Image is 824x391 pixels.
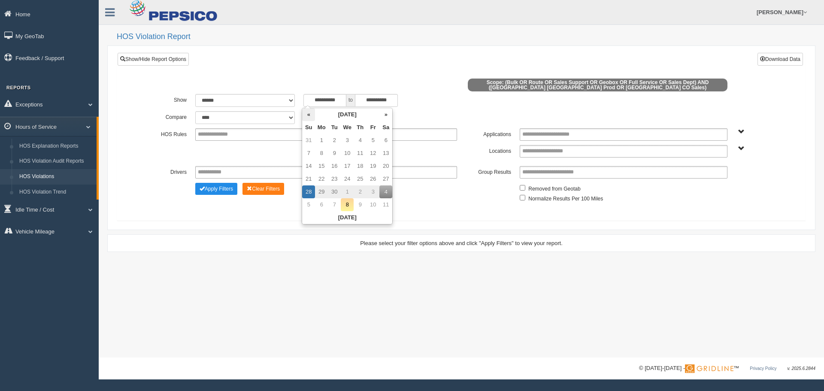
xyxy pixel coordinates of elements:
td: 14 [302,160,315,173]
div: © [DATE]-[DATE] - ™ [639,364,815,373]
td: 19 [367,160,379,173]
td: 23 [328,173,341,185]
button: Download Data [757,53,803,66]
td: 29 [315,185,328,198]
label: HOS Rules [137,128,191,139]
th: Mo [315,121,328,134]
th: [DATE] [315,108,379,121]
td: 17 [341,160,354,173]
td: 11 [354,147,367,160]
td: 1 [315,134,328,147]
td: 21 [302,173,315,185]
td: 5 [302,198,315,211]
label: Locations [461,145,515,155]
td: 4 [379,185,392,198]
td: 13 [379,147,392,160]
th: We [341,121,354,134]
td: 3 [367,185,379,198]
td: 5 [367,134,379,147]
img: Gridline [685,364,733,373]
label: Compare [137,111,191,121]
label: Show [137,94,191,104]
a: Privacy Policy [750,366,776,371]
td: 10 [341,147,354,160]
span: to [346,94,355,107]
a: Show/Hide Report Options [118,53,189,66]
a: HOS Violation Trend [15,185,97,200]
td: 9 [354,198,367,211]
td: 7 [328,198,341,211]
td: 12 [367,147,379,160]
td: 28 [302,185,315,198]
td: 10 [367,198,379,211]
td: 20 [379,160,392,173]
td: 6 [315,198,328,211]
td: 1 [341,185,354,198]
th: » [379,108,392,121]
td: 9 [328,147,341,160]
a: HOS Violations [15,169,97,185]
td: 8 [315,147,328,160]
span: Scope: (Bulk OR Route OR Sales Support OR Geobox OR Full Service OR Sales Dept) AND ([GEOGRAPHIC_... [468,79,727,91]
label: Group Results [461,166,515,176]
label: Applications [461,128,515,139]
h2: HOS Violation Report [117,33,815,41]
td: 16 [328,160,341,173]
th: Tu [328,121,341,134]
div: Please select your filter options above and click "Apply Filters" to view your report. [115,239,808,247]
td: 3 [341,134,354,147]
td: 7 [302,147,315,160]
td: 25 [354,173,367,185]
button: Change Filter Options [242,183,284,195]
td: 31 [302,134,315,147]
a: HOS Violation Audit Reports [15,154,97,169]
label: Normalize Results Per 100 Miles [528,193,603,203]
td: 6 [379,134,392,147]
td: 18 [354,160,367,173]
button: Change Filter Options [195,183,237,195]
th: Su [302,121,315,134]
td: 22 [315,173,328,185]
th: « [302,108,315,121]
td: 11 [379,198,392,211]
label: Removed from Geotab [528,183,580,193]
td: 30 [328,185,341,198]
span: v. 2025.6.2844 [788,366,815,371]
td: 2 [354,185,367,198]
th: Fr [367,121,379,134]
th: [DATE] [302,211,392,224]
td: 8 [341,198,354,211]
td: 24 [341,173,354,185]
label: Drivers [137,166,191,176]
td: 4 [354,134,367,147]
a: HOS Explanation Reports [15,139,97,154]
th: Sa [379,121,392,134]
td: 27 [379,173,392,185]
td: 15 [315,160,328,173]
td: 26 [367,173,379,185]
th: Th [354,121,367,134]
td: 2 [328,134,341,147]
